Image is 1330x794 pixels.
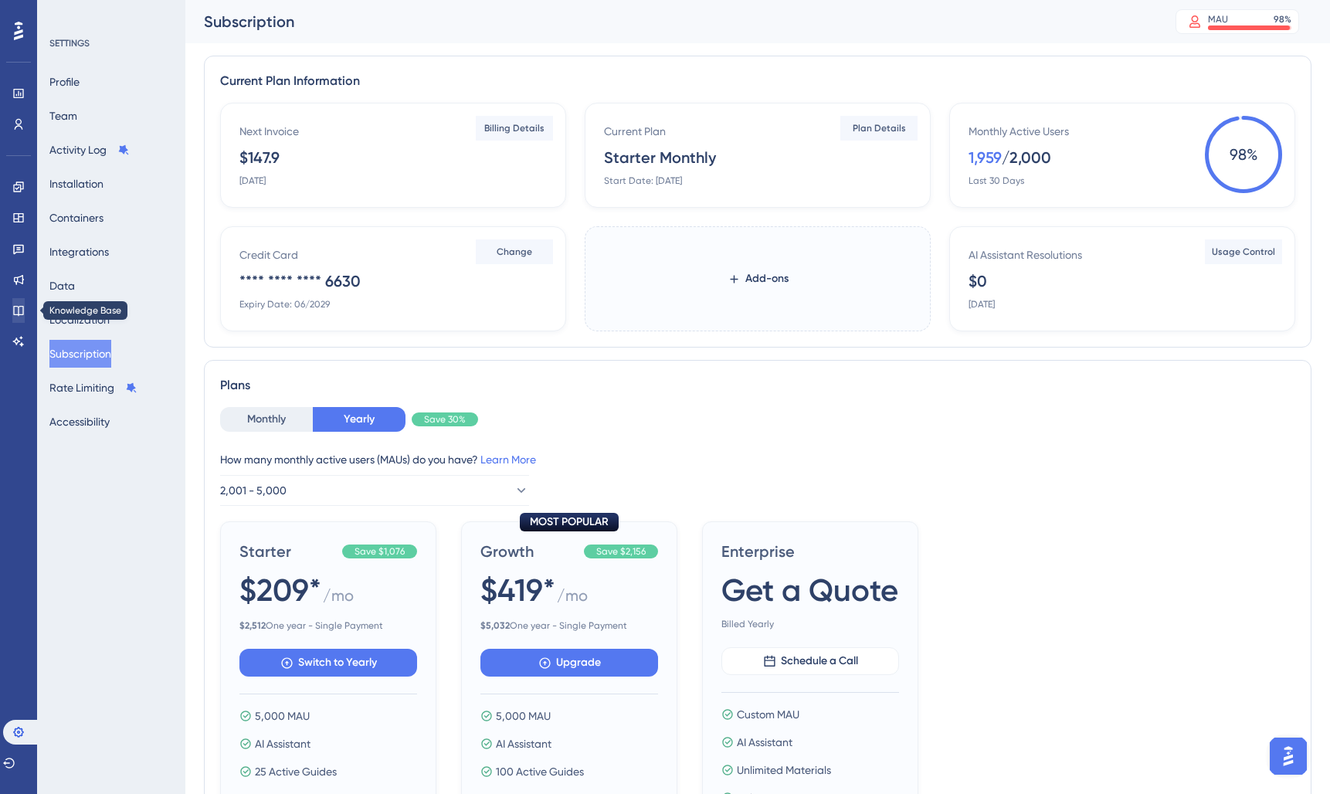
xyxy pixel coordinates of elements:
[476,116,553,141] button: Billing Details
[49,68,80,96] button: Profile
[239,298,330,310] div: Expiry Date: 06/2029
[49,306,110,334] button: Localization
[220,376,1295,395] div: Plans
[604,147,716,168] div: Starter Monthly
[496,735,551,753] span: AI Assistant
[49,170,103,198] button: Installation
[969,122,1069,141] div: Monthly Active Users
[497,246,532,258] span: Change
[49,102,77,130] button: Team
[781,652,858,670] span: Schedule a Call
[220,475,529,506] button: 2,001 - 5,000
[239,568,321,612] span: $209*
[49,238,109,266] button: Integrations
[721,541,899,562] span: Enterprise
[480,620,510,631] b: $ 5,032
[1265,733,1311,779] iframe: UserGuiding AI Assistant Launcher
[239,619,417,632] span: One year - Single Payment
[255,735,310,753] span: AI Assistant
[721,647,899,675] button: Schedule a Call
[969,147,1002,168] div: 1,959
[480,541,578,562] span: Growth
[853,122,906,134] span: Plan Details
[239,122,299,141] div: Next Invoice
[520,513,619,531] div: MOST POPULAR
[298,653,377,672] span: Switch to Yearly
[204,11,1137,32] div: Subscription
[355,545,405,558] span: Save $1,076
[737,733,792,752] span: AI Assistant
[1208,13,1228,25] div: MAU
[220,407,313,432] button: Monthly
[424,413,466,426] span: Save 30%
[496,707,551,725] span: 5,000 MAU
[604,175,682,187] div: Start Date: [DATE]
[1205,116,1282,193] span: 98 %
[255,762,337,781] span: 25 Active Guides
[557,585,588,613] span: / mo
[239,620,266,631] b: $ 2,512
[239,246,298,264] div: Credit Card
[1212,246,1275,258] span: Usage Control
[721,618,899,630] span: Billed Yearly
[220,450,1295,469] div: How many monthly active users (MAUs) do you have?
[49,136,130,164] button: Activity Log
[313,407,405,432] button: Yearly
[480,649,658,677] button: Upgrade
[1274,13,1291,25] div: 98 %
[728,265,789,293] button: Add-ons
[220,72,1295,90] div: Current Plan Information
[969,270,987,292] div: $0
[840,116,918,141] button: Plan Details
[476,239,553,264] button: Change
[969,246,1082,264] div: AI Assistant Resolutions
[604,122,666,141] div: Current Plan
[49,408,110,436] button: Accessibility
[49,37,175,49] div: SETTINGS
[496,762,584,781] span: 100 Active Guides
[484,122,545,134] span: Billing Details
[969,175,1024,187] div: Last 30 Days
[1002,147,1051,168] div: / 2,000
[323,585,354,613] span: / mo
[480,619,658,632] span: One year - Single Payment
[737,761,831,779] span: Unlimited Materials
[239,649,417,677] button: Switch to Yearly
[49,204,103,232] button: Containers
[49,340,111,368] button: Subscription
[255,707,310,725] span: 5,000 MAU
[239,175,266,187] div: [DATE]
[480,453,536,466] a: Learn More
[239,147,280,168] div: $147.9
[49,374,137,402] button: Rate Limiting
[49,272,75,300] button: Data
[239,541,336,562] span: Starter
[745,270,789,288] span: Add-ons
[596,545,646,558] span: Save $2,156
[1205,239,1282,264] button: Usage Control
[556,653,601,672] span: Upgrade
[737,705,799,724] span: Custom MAU
[480,568,555,612] span: $419*
[721,568,898,612] span: Get a Quote
[220,481,287,500] span: 2,001 - 5,000
[969,298,995,310] div: [DATE]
